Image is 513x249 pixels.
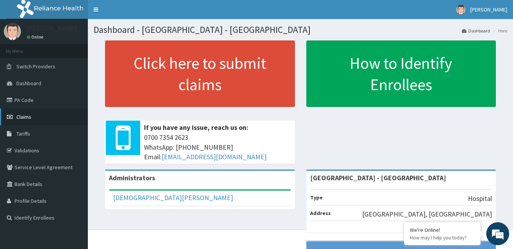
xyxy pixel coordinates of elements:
[491,27,507,34] li: Here
[44,75,105,152] span: We're online!
[14,38,31,57] img: d_794563401_company_1708531726252_794563401
[109,173,155,182] b: Administrators
[410,234,475,241] p: How may I help you today?
[462,27,490,34] a: Dashboard
[310,210,331,217] b: Address
[468,194,492,204] p: Hospital
[16,80,41,87] span: Dashboard
[105,40,295,107] a: Click here to submit claims
[16,130,30,137] span: Tariffs
[310,194,323,201] b: Type
[40,43,128,53] div: Chat with us now
[94,25,507,35] h1: Dashboard - [GEOGRAPHIC_DATA] - [GEOGRAPHIC_DATA]
[27,25,77,32] p: [PERSON_NAME]
[306,40,496,107] a: How to Identify Enrollees
[410,226,475,233] div: We're Online!
[144,123,248,132] b: If you have any issue, reach us on:
[4,23,21,40] img: User Image
[16,63,55,70] span: Switch Providers
[27,34,45,40] a: Online
[144,133,291,162] span: 0700 7354 2623 WhatsApp: [PHONE_NUMBER] Email:
[4,167,146,194] textarea: Type your message and hit 'Enter'
[310,173,446,182] strong: [GEOGRAPHIC_DATA] - [GEOGRAPHIC_DATA]
[113,193,233,202] a: [DEMOGRAPHIC_DATA][PERSON_NAME]
[362,209,492,219] p: [GEOGRAPHIC_DATA], [GEOGRAPHIC_DATA]
[125,4,144,22] div: Minimize live chat window
[456,5,466,15] img: User Image
[16,113,31,120] span: Claims
[162,152,267,161] a: [EMAIL_ADDRESS][DOMAIN_NAME]
[470,6,507,13] span: [PERSON_NAME]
